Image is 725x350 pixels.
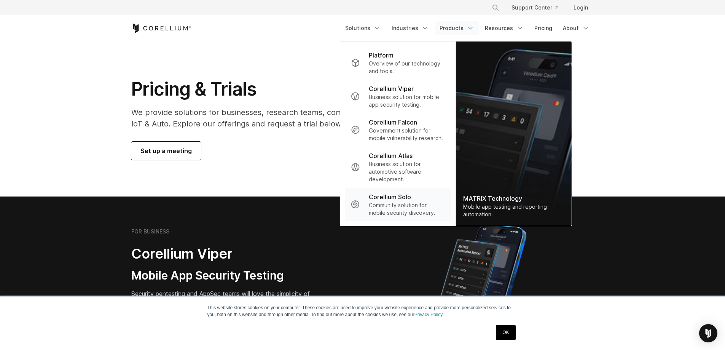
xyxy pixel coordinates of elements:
a: Corellium Solo Community solution for mobile security discovery. [344,188,451,221]
p: Corellium Falcon [369,118,417,127]
p: Community solution for mobile security discovery. [369,201,445,217]
p: Corellium Atlas [369,151,413,160]
img: Matrix_WebNav_1x [456,42,571,226]
a: Privacy Policy. [414,312,444,317]
p: Overview of our technology and tools. [369,60,445,75]
p: We provide solutions for businesses, research teams, community individuals, and IoT & Auto. Explo... [131,107,435,129]
a: Corellium Viper Business solution for mobile app security testing. [344,80,451,113]
a: MATRIX Technology Mobile app testing and reporting automation. [456,42,571,226]
a: Corellium Home [131,24,192,33]
a: Resources [480,21,528,35]
a: Corellium Atlas Business solution for automotive software development. [344,147,451,188]
p: Security pentesting and AppSec teams will love the simplicity of automated report generation comb... [131,289,326,316]
div: Open Intercom Messenger [699,324,717,342]
h6: FOR BUSINESS [131,228,169,235]
div: MATRIX Technology [463,194,564,203]
p: Platform [369,51,394,60]
p: Business solution for mobile app security testing. [369,93,445,109]
div: Mobile app testing and reporting automation. [463,203,564,218]
a: Support Center [505,1,564,14]
a: About [558,21,594,35]
h1: Pricing & Trials [131,78,435,101]
h3: Mobile App Security Testing [131,268,326,283]
a: Products [435,21,479,35]
a: OK [496,325,515,340]
button: Search [489,1,502,14]
p: Government solution for mobile vulnerability research. [369,127,445,142]
p: Corellium Viper [369,84,414,93]
a: Pricing [530,21,557,35]
a: Login [567,1,594,14]
h2: Corellium Viper [131,245,326,262]
a: Platform Overview of our technology and tools. [344,46,451,80]
p: This website stores cookies on your computer. These cookies are used to improve your website expe... [207,304,518,318]
p: Business solution for automotive software development. [369,160,445,183]
span: Set up a meeting [140,146,192,155]
a: Corellium Falcon Government solution for mobile vulnerability research. [344,113,451,147]
div: Navigation Menu [341,21,594,35]
div: Navigation Menu [483,1,594,14]
p: Corellium Solo [369,192,411,201]
a: Solutions [341,21,386,35]
a: Industries [387,21,433,35]
a: Set up a meeting [131,142,201,160]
